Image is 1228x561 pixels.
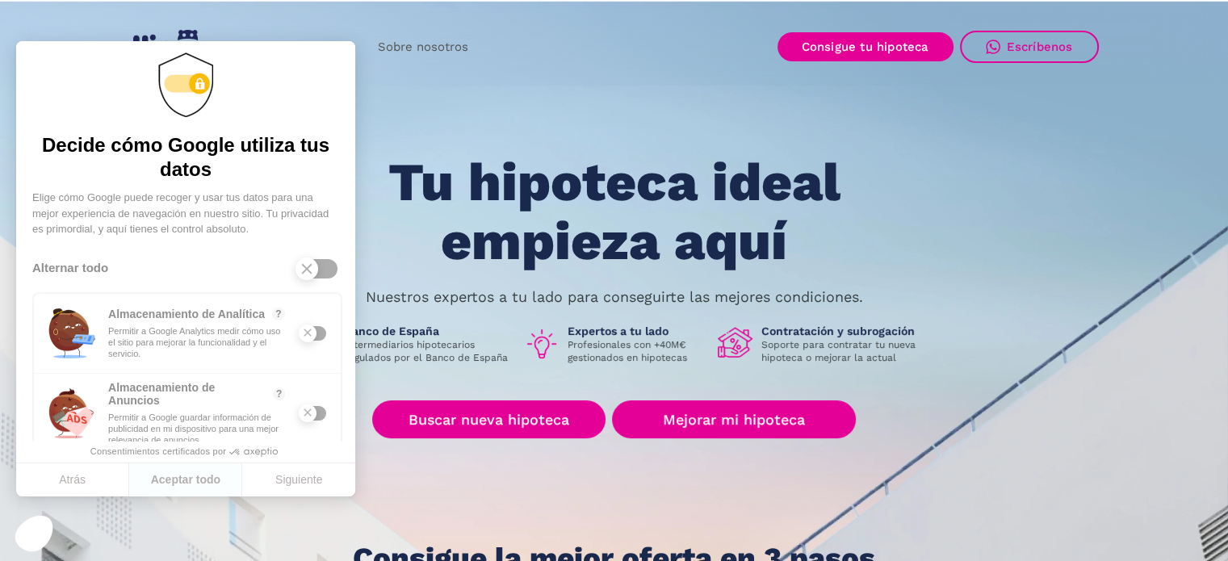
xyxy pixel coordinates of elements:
[568,324,705,338] h1: Expertos a tu lado
[960,31,1099,63] a: Escríbenos
[1007,40,1073,54] div: Escríbenos
[612,400,855,438] a: Mejorar mi hipoteca
[222,31,311,63] a: Simulador
[568,338,705,364] p: Profesionales con +40M€ gestionados en hipotecas
[372,400,606,438] a: Buscar nueva hipoteca
[345,338,511,364] p: Intermediarios hipotecarios regulados por el Banco de España
[363,31,483,63] a: Sobre nosotros
[311,31,363,63] a: FAQ
[130,23,209,71] a: home
[761,324,928,338] h1: Contratación y subrogación
[366,291,863,304] p: Nuestros expertos a tu lado para conseguirte las mejores condiciones.
[777,32,953,61] a: Consigue tu hipoteca
[308,153,920,270] h1: Tu hipoteca ideal empieza aquí
[345,324,511,338] h1: Banco de España
[761,338,928,364] p: Soporte para contratar tu nueva hipoteca o mejorar la actual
